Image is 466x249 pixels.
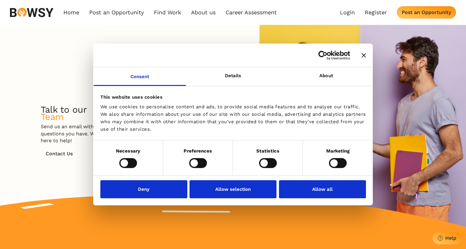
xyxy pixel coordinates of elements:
[280,67,373,86] a: About
[100,103,366,133] div: We use cookies to personalise content and ads, to provide social media features and to analyse ou...
[190,180,276,198] button: Allow selection
[10,8,53,17] img: svg%3e
[365,9,387,16] a: Register
[226,9,277,16] a: Career Assessment
[46,151,73,157] div: Contact Us
[433,232,461,244] button: Help
[41,148,78,160] button: Contact Us
[362,53,366,57] button: Close banner
[279,180,366,198] button: Allow all
[116,148,140,154] strong: Necessary
[41,106,87,120] h1: Talk to our
[41,111,64,122] span: Team
[184,148,212,154] strong: Preferences
[93,67,186,86] a: Consent
[256,148,279,154] strong: Statistics
[41,123,109,144] p: Send us an email with any questions you have. We are here to help!
[402,9,451,15] div: Post an Opportunity
[100,93,366,101] div: This website uses cookies
[258,25,466,241] img: Happy Groupmates
[63,9,79,16] a: Home
[296,50,350,60] a: Usercentrics Cookiebot - opens in a new window
[397,6,456,19] button: Post an Opportunity
[326,148,350,154] strong: Marketing
[340,9,355,16] a: Login
[186,67,280,86] a: Details
[100,180,187,198] button: Deny
[445,235,456,241] div: Help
